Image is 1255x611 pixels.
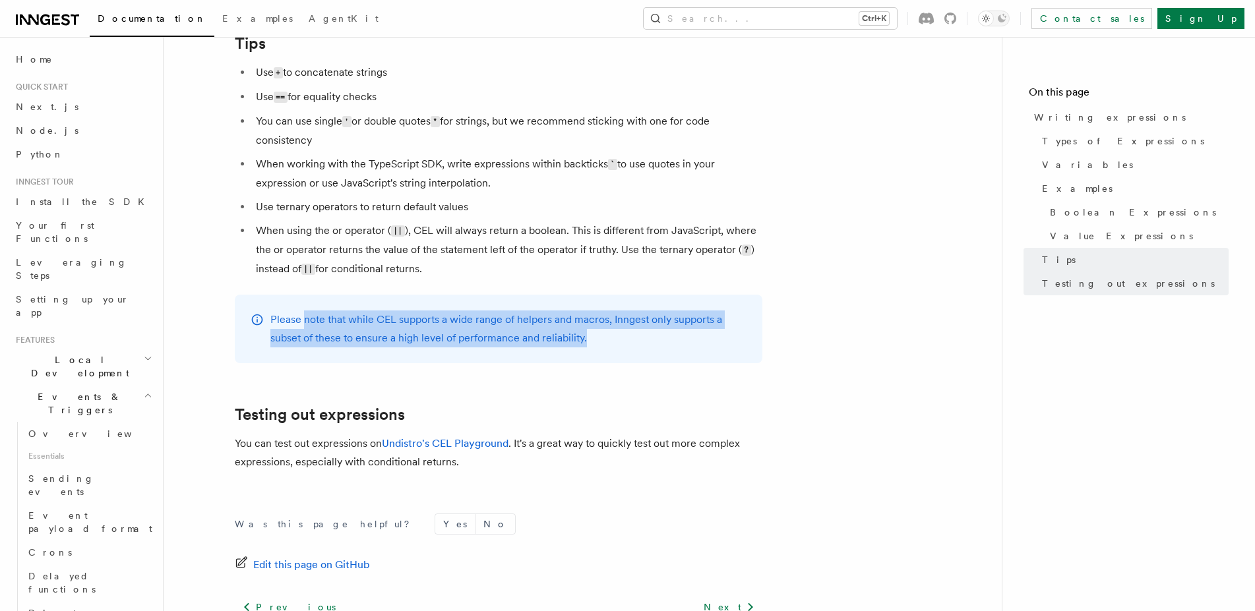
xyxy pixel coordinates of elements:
[391,225,405,237] code: ||
[16,257,127,281] span: Leveraging Steps
[252,155,762,192] li: When working with the TypeScript SDK, write expressions within backticks to use quotes in your ex...
[1050,206,1216,219] span: Boolean Expressions
[11,47,155,71] a: Home
[11,177,74,187] span: Inngest tour
[11,335,55,345] span: Features
[11,353,144,380] span: Local Development
[252,112,762,150] li: You can use single or double quotes for strings, but we recommend sticking with one for code cons...
[301,4,386,36] a: AgentKit
[1034,111,1186,124] span: Writing expressions
[222,13,293,24] span: Examples
[11,287,155,324] a: Setting up your app
[28,473,94,497] span: Sending events
[1037,153,1229,177] a: Variables
[1029,84,1229,105] h4: On this page
[23,422,155,446] a: Overview
[11,390,144,417] span: Events & Triggers
[214,4,301,36] a: Examples
[252,198,762,216] li: Use ternary operators to return default values
[16,102,78,112] span: Next.js
[23,446,155,467] span: Essentials
[309,13,379,24] span: AgentKit
[978,11,1010,26] button: Toggle dark mode
[253,556,370,574] span: Edit this page on GitHub
[1042,134,1204,148] span: Types of Expressions
[11,119,155,142] a: Node.js
[1037,248,1229,272] a: Tips
[28,510,152,534] span: Event payload format
[1031,8,1152,29] a: Contact sales
[274,67,283,78] code: +
[342,116,352,127] code: '
[16,53,53,66] span: Home
[431,116,440,127] code: "
[16,220,94,244] span: Your first Functions
[23,467,155,504] a: Sending events
[1042,158,1133,171] span: Variables
[11,250,155,287] a: Leveraging Steps
[23,564,155,601] a: Delayed functions
[235,405,405,424] a: Testing out expressions
[1037,272,1229,295] a: Testing out expressions
[1045,224,1229,248] a: Value Expressions
[235,434,762,471] p: You can test out expressions on . It's a great way to quickly test out more complex expressions, ...
[382,437,508,450] a: Undistro's CEL Playground
[28,428,164,439] span: Overview
[28,547,72,558] span: Crons
[16,196,152,207] span: Install the SDK
[859,12,889,25] kbd: Ctrl+K
[1029,105,1229,129] a: Writing expressions
[252,221,762,279] li: When using the or operator ( ), CEL will always return a boolean. This is different from JavaScri...
[235,517,419,531] p: Was this page helpful?
[11,214,155,250] a: Your first Functions
[90,4,214,37] a: Documentation
[16,294,129,318] span: Setting up your app
[301,264,315,275] code: ||
[475,514,515,534] button: No
[1157,8,1244,29] a: Sign Up
[1050,229,1193,243] span: Value Expressions
[11,95,155,119] a: Next.js
[252,88,762,107] li: Use for equality checks
[235,556,370,574] a: Edit this page on GitHub
[23,504,155,540] a: Event payload format
[1037,129,1229,153] a: Types of Expressions
[16,149,64,160] span: Python
[1045,200,1229,224] a: Boolean Expressions
[98,13,206,24] span: Documentation
[1042,253,1076,266] span: Tips
[435,514,475,534] button: Yes
[11,82,68,92] span: Quick start
[274,92,288,103] code: ==
[235,34,266,53] a: Tips
[11,348,155,385] button: Local Development
[11,142,155,166] a: Python
[252,63,762,82] li: Use to concatenate strings
[644,8,897,29] button: Search...Ctrl+K
[608,159,617,170] code: `
[1042,182,1113,195] span: Examples
[1037,177,1229,200] a: Examples
[11,385,155,422] button: Events & Triggers
[270,310,747,347] p: Please note that while CEL supports a wide range of helpers and macros, Inngest only supports a s...
[1042,277,1215,290] span: Testing out expressions
[742,245,751,256] code: ?
[16,125,78,136] span: Node.js
[23,540,155,564] a: Crons
[11,190,155,214] a: Install the SDK
[28,571,96,595] span: Delayed functions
